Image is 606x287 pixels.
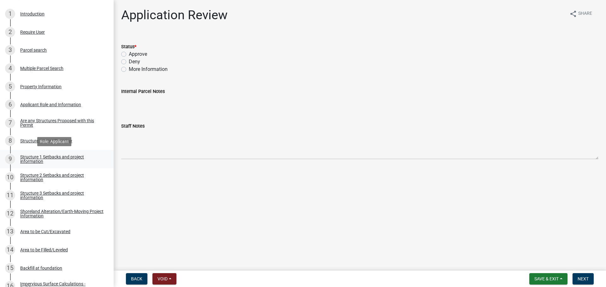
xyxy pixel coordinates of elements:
div: Role: Applicant [37,137,71,146]
button: Save & Exit [529,273,567,284]
div: Multiple Parcel Search [20,66,63,71]
div: 2 [5,27,15,37]
div: 15 [5,263,15,273]
label: Internal Parcel Notes [121,89,165,94]
div: 14 [5,245,15,255]
span: Void [157,276,168,281]
div: 10 [5,172,15,182]
div: 7 [5,118,15,128]
div: Introduction [20,12,45,16]
label: Approve [129,50,147,58]
button: Void [152,273,176,284]
div: 11 [5,190,15,200]
label: More Information [129,66,168,73]
div: Are any Structures Proposed with this Permit [20,118,104,127]
i: share [569,10,577,18]
div: 3 [5,45,15,55]
div: Parcel search [20,48,47,52]
div: 8 [5,136,15,146]
label: Deny [129,58,140,66]
span: Save & Exit [534,276,559,281]
div: Applicant Role and Information [20,102,81,107]
h1: Application Review [121,8,228,23]
div: Structure 2 Setbacks and project information [20,173,104,182]
button: Back [126,273,147,284]
div: 12 [5,209,15,219]
div: Structure 1 Setbacks and project information [20,155,104,164]
div: Require User [20,30,45,34]
div: Area to be Filled/Leveled [20,248,68,252]
div: Structure Project Overview [20,139,72,143]
button: shareShare [564,8,597,20]
div: 1 [5,9,15,19]
div: Property Information [20,84,62,89]
span: Back [131,276,142,281]
div: 9 [5,154,15,164]
span: Next [578,276,589,281]
div: Backfill at foundation [20,266,62,270]
span: Share [578,10,592,18]
div: 4 [5,63,15,73]
button: Next [573,273,594,284]
div: 6 [5,100,15,110]
div: 13 [5,227,15,237]
div: Area to be Cut/Excavated [20,229,70,234]
label: Status [121,45,136,49]
div: Shoreland Alteration/Earth-Moving Project Information [20,209,104,218]
label: Staff Notes [121,124,145,129]
div: 5 [5,82,15,92]
div: Structure 3 Setbacks and project information [20,191,104,200]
